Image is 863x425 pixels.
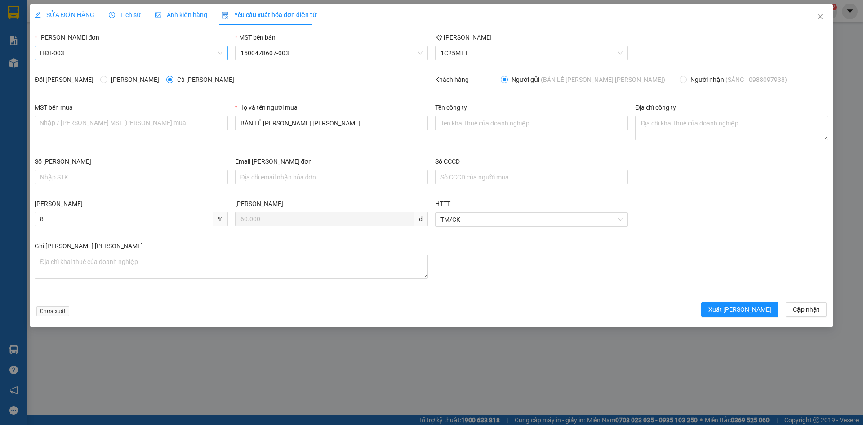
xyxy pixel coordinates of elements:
input: MST bên mua [35,116,227,130]
label: Ký hiệu [435,34,492,41]
input: Số CCCD [435,170,628,184]
span: close [817,13,824,20]
span: 1500478607-003 [240,46,423,60]
span: Người gửi [508,75,669,85]
label: Họ và tên người mua [235,104,298,111]
span: (SÁNG - 0988097938) [725,76,787,83]
span: TM/CK [440,213,623,226]
button: Xuất [PERSON_NAME] [701,302,778,317]
span: picture [155,12,161,18]
img: icon [222,12,229,19]
label: MST bên bán [235,34,276,41]
span: Chưa xuất [36,306,69,316]
span: 1C25MTT [440,46,623,60]
span: edit [35,12,41,18]
input: Số tài khoản [35,170,227,184]
span: HĐT-003 [40,46,222,60]
span: [PERSON_NAME] [107,75,163,85]
label: HTTT [435,200,450,207]
label: Đối tượng [35,76,93,83]
label: Email nhận hóa đơn [235,158,312,165]
span: Người nhận [687,75,791,85]
label: Tên công ty [435,104,467,111]
label: Địa chỉ công ty [635,104,676,111]
span: (BÁN LẺ [PERSON_NAME] [PERSON_NAME]) [541,76,665,83]
label: Số tài khoản [35,158,91,165]
span: Cá [PERSON_NAME] [173,75,238,85]
input: Email nhận hóa đơn [235,170,428,184]
label: Ghi chú cho kế toán [35,242,143,250]
label: Thành tiền [235,200,283,207]
label: MST bên mua [35,104,73,111]
button: Close [808,4,833,30]
span: Cập nhật [793,304,819,314]
input: Tên công ty [435,116,628,130]
button: Cập nhật [786,302,827,317]
span: Ảnh kiện hàng [155,11,207,18]
span: Lịch sử [109,11,141,18]
input: Họ và tên người mua [235,116,428,130]
label: Mẫu hóa đơn [35,34,99,41]
span: clock-circle [109,12,115,18]
textarea: Ghi chú đơn hàng Ghi chú cho kế toán [35,255,428,279]
label: Khách hàng [435,76,469,83]
span: Xuất [PERSON_NAME] [708,304,771,314]
textarea: Địa chỉ công ty [635,116,828,140]
label: Thuế suất [35,200,83,207]
span: đ [414,212,428,226]
input: Thuế suất [35,212,213,226]
span: SỬA ĐƠN HÀNG [35,11,94,18]
label: Số CCCD [435,158,460,165]
span: Yêu cầu xuất hóa đơn điện tử [222,11,316,18]
span: % [213,212,228,226]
